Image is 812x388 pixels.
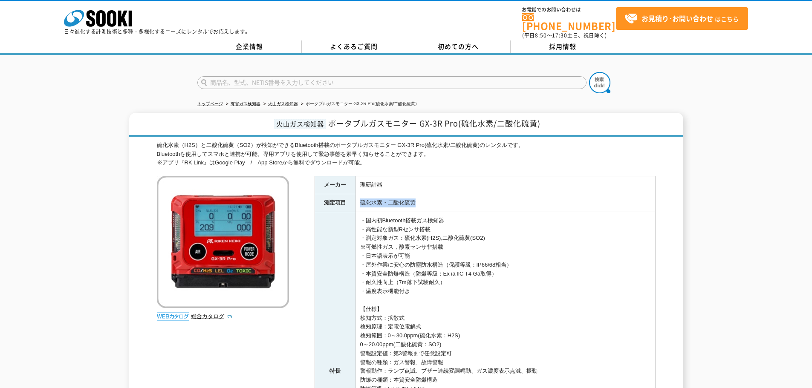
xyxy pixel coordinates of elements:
a: 採用情報 [511,40,615,53]
span: 火山ガス検知器 [274,119,326,129]
span: お電話でのお問い合わせは [522,7,616,12]
a: 有害ガス検知器 [231,101,260,106]
a: 火山ガス検知器 [268,101,298,106]
input: 商品名、型式、NETIS番号を入力してください [197,76,587,89]
a: お見積り･お問い合わせはこちら [616,7,748,30]
a: トップページ [197,101,223,106]
span: (平日 ～ 土日、祝日除く) [522,32,607,39]
span: はこちら [624,12,739,25]
a: 総合カタログ [191,313,233,319]
p: 日々進化する計測技術と多種・多様化するニーズにレンタルでお応えします。 [64,29,251,34]
td: 硫化水素・二酸化硫黄 [355,194,655,212]
span: 初めての方へ [438,42,479,51]
img: webカタログ [157,312,189,321]
a: [PHONE_NUMBER] [522,13,616,31]
a: よくあるご質問 [302,40,406,53]
span: 17:30 [552,32,567,39]
span: ポータブルガスモニター GX-3R Pro(硫化水素/二酸化硫黄) [328,118,540,129]
a: 企業情報 [197,40,302,53]
th: メーカー [315,176,355,194]
th: 測定項目 [315,194,355,212]
td: 理研計器 [355,176,655,194]
span: 8:50 [535,32,547,39]
strong: お見積り･お問い合わせ [642,13,713,23]
img: btn_search.png [589,72,610,93]
div: 硫化水素（H2S）と二酸化硫黄（SO2）が検知ができるBluetooth搭載のポータブルガスモニター GX-3R Pro(硫化水素/二酸化硫黄)のレンタルです。 Bluetoothを使用してスマ... [157,141,656,167]
img: ポータブルガスモニター GX-3R Pro(硫化水素/二酸化硫黄) [157,176,289,308]
a: 初めての方へ [406,40,511,53]
li: ポータブルガスモニター GX-3R Pro(硫化水素/二酸化硫黄) [299,100,417,109]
